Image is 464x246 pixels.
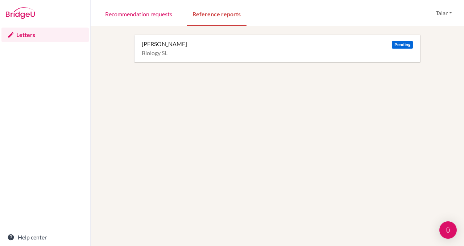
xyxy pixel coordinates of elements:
span: Pending [392,41,413,49]
div: Biology SL [142,49,413,57]
a: Help center [1,230,89,245]
a: Reference reports [187,1,246,26]
a: [PERSON_NAME] Pending Biology SL [142,35,420,62]
a: Recommendation requests [99,1,178,26]
a: Letters [1,28,89,42]
div: Open Intercom Messenger [439,221,457,239]
img: Bridge-U [6,7,35,19]
button: Talar [432,6,455,20]
div: [PERSON_NAME] [142,40,187,48]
